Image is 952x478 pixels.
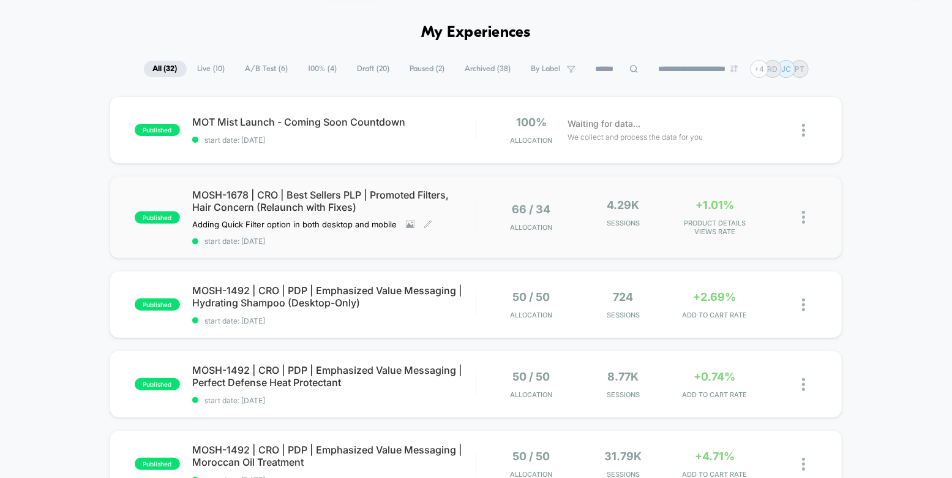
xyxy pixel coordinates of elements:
[607,199,639,211] span: 4.29k
[236,61,298,77] span: A/B Test ( 6 )
[795,64,804,74] p: PT
[135,124,180,136] span: published
[672,311,758,319] span: ADD TO CART RATE
[192,284,476,309] span: MOSH-1492 | CRO | PDP | Emphasized Value Messaging | Hydrating Shampoo (Desktop-Only)
[781,64,791,74] p: JC
[299,61,347,77] span: 100% ( 4 )
[694,370,736,383] span: +0.74%
[192,116,476,128] span: MOT Mist Launch - Coming Soon Countdown
[516,116,547,129] span: 100%
[568,131,703,143] span: We collect and process the data for you
[580,219,666,227] span: Sessions
[421,24,531,42] h1: My Experiences
[604,450,642,463] span: 31.79k
[802,298,805,311] img: close
[401,61,454,77] span: Paused ( 2 )
[513,290,550,303] span: 50 / 50
[580,390,666,399] span: Sessions
[192,396,476,405] span: start date: [DATE]
[511,223,553,232] span: Allocation
[135,211,180,224] span: published
[768,64,778,74] p: RD
[510,136,552,145] span: Allocation
[531,64,561,74] span: By Label
[694,290,736,303] span: +2.69%
[348,61,399,77] span: Draft ( 20 )
[144,61,187,77] span: All ( 32 )
[672,390,758,399] span: ADD TO CART RATE
[135,458,180,470] span: published
[672,219,758,236] span: PRODUCT DETAILS VIEWS RATE
[568,117,641,131] span: Waiting for data...
[607,370,639,383] span: 8.77k
[513,370,550,383] span: 50 / 50
[802,458,805,471] img: close
[192,189,476,213] span: MOSH-1678 | CRO | Best Sellers PLP | Promoted Filters, Hair Concern (Relaunch with Fixes)
[456,61,520,77] span: Archived ( 38 )
[135,298,180,311] span: published
[802,378,805,391] img: close
[192,237,476,246] span: start date: [DATE]
[512,203,551,216] span: 66 / 34
[192,135,476,145] span: start date: [DATE]
[135,378,180,390] span: published
[802,124,805,137] img: close
[192,364,476,389] span: MOSH-1492 | CRO | PDP | Emphasized Value Messaging | Perfect Defense Heat Protectant
[695,450,735,463] span: +4.71%
[192,444,476,468] span: MOSH-1492 | CRO | PDP | Emphasized Value Messaging | Moroccan Oil Treatment
[802,211,805,224] img: close
[192,316,476,325] span: start date: [DATE]
[613,290,633,303] span: 724
[695,199,734,211] span: +1.01%
[511,311,553,319] span: Allocation
[189,61,234,77] span: Live ( 10 )
[730,65,738,72] img: end
[192,219,397,229] span: Adding Quick Filter option in both desktop and mobile
[751,60,768,78] div: + 4
[511,390,553,399] span: Allocation
[513,450,550,463] span: 50 / 50
[580,311,666,319] span: Sessions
